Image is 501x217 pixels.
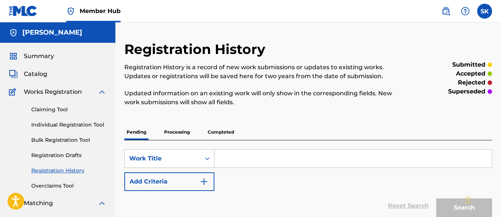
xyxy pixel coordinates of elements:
span: Matching [24,199,53,208]
a: Registration History [31,167,106,175]
iframe: Chat Widget [464,181,501,217]
p: Updated information on an existing work will only show in the corresponding fields. New work subm... [124,89,408,107]
div: Work Title [129,154,196,163]
img: Catalog [9,70,18,79]
iframe: Resource Center [480,125,501,185]
a: SummarySummary [9,52,54,61]
img: help [461,7,470,16]
h5: Shifawn Kwei [22,28,82,37]
img: expand [98,87,106,96]
div: User Menu [477,4,492,19]
div: Drag [466,189,470,211]
img: search [441,7,450,16]
p: Pending [124,124,149,140]
img: Top Rightsholder [66,7,75,16]
span: Member Hub [80,7,121,15]
span: Summary [24,52,54,61]
span: Works Registration [24,87,82,96]
button: Add Criteria [124,172,214,191]
a: Claiming Tool [31,106,106,114]
img: Accounts [9,28,18,37]
span: Catalog [24,70,47,79]
h2: Registration History [124,41,269,58]
img: expand [98,199,106,208]
a: Individual Registration Tool [31,121,106,129]
div: Help [458,4,473,19]
img: MLC Logo [9,6,38,16]
p: accepted [456,69,485,78]
img: Works Registration [9,87,19,96]
img: Summary [9,52,18,61]
p: Completed [205,124,236,140]
img: 9d2ae6d4665cec9f34b9.svg [200,177,208,186]
a: Registration Drafts [31,151,106,159]
a: Public Search [438,4,453,19]
p: submitted [452,60,485,69]
p: Registration History is a record of new work submissions or updates to existing works. Updates or... [124,63,408,81]
a: CatalogCatalog [9,70,47,79]
a: Overclaims Tool [31,182,106,190]
p: Processing [162,124,192,140]
a: Bulk Registration Tool [31,136,106,144]
p: superseded [448,87,485,96]
p: rejected [458,78,485,87]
